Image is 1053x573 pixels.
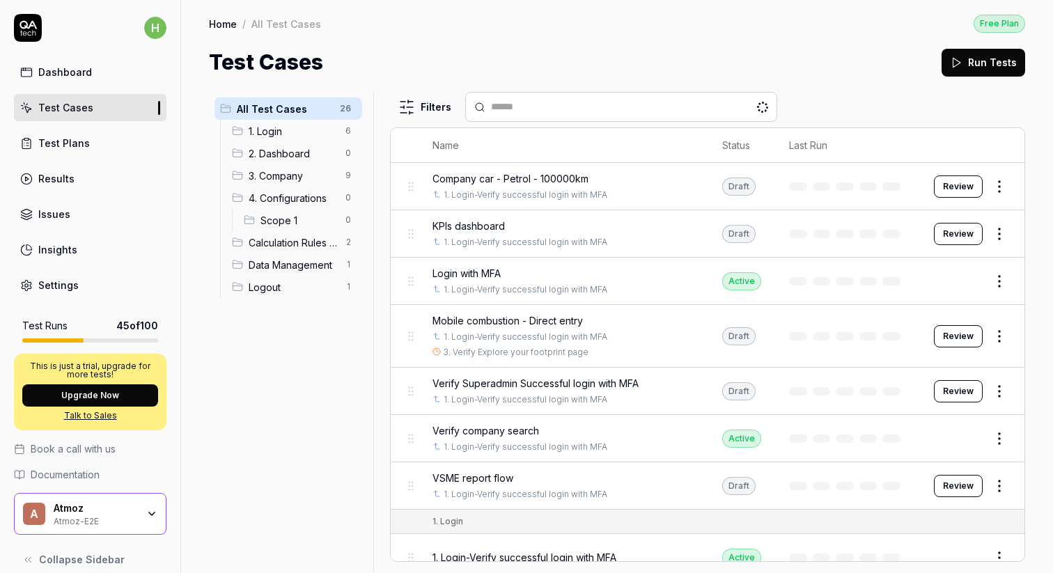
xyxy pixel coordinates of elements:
tr: KPIs dashboard1. Login-Verify successful login with MFADraftReview [391,210,1024,258]
a: 1. Login-Verify successful login with MFA [444,331,607,343]
div: Insights [38,242,77,257]
div: Free Plan [974,15,1025,33]
div: Results [38,171,75,186]
span: h [144,17,166,39]
div: Issues [38,207,70,221]
span: Book a call with us [31,441,116,456]
span: 0 [340,145,357,162]
span: 0 [340,212,357,228]
a: Documentation [14,467,166,482]
span: 1. Login [249,124,337,139]
div: Drag to reorder2. Dashboard0 [226,142,362,164]
div: Settings [38,278,79,292]
span: 1. Login-Verify successful login with MFA [432,550,616,565]
tr: Login with MFA1. Login-Verify successful login with MFAActive [391,258,1024,305]
a: 1. Login-Verify successful login with MFA [444,441,607,453]
a: Home [209,17,237,31]
span: Calculation Rules Management [249,235,337,250]
tr: VSME report flow1. Login-Verify successful login with MFADraftReview [391,462,1024,510]
a: Test Cases [14,94,166,121]
h1: Test Cases [209,47,323,78]
div: Active [722,272,761,290]
button: Review [934,325,983,347]
div: Atmoz [54,502,137,515]
th: Name [419,128,708,163]
span: Data Management [249,258,337,272]
span: Mobile combustion - Direct entry [432,313,583,328]
a: 1. Login-Verify successful login with MFA [444,488,607,501]
p: This is just a trial, upgrade for more tests! [22,362,158,379]
button: Review [934,175,983,198]
a: 1. Login-Verify successful login with MFA [444,189,607,201]
button: Review [934,223,983,245]
a: 1. Login-Verify successful login with MFA [444,236,607,249]
button: AAtmozAtmoz-E2E [14,493,166,535]
span: Verify company search [432,423,539,438]
span: 9 [340,167,357,184]
button: Review [934,475,983,497]
a: Dashboard [14,58,166,86]
div: Atmoz-E2E [54,515,137,526]
span: A [23,503,45,525]
div: Drag to reorder1. Login6 [226,120,362,142]
div: Test Plans [38,136,90,150]
tr: Verify company search1. Login-Verify successful login with MFAActive [391,415,1024,462]
span: Logout [249,280,337,295]
div: Drag to reorderCalculation Rules Management2 [226,231,362,253]
th: Status [708,128,775,163]
a: 3. Verify Explore your footprint page [444,346,588,359]
th: Last Run [775,128,920,163]
a: Book a call with us [14,441,166,456]
a: Settings [14,272,166,299]
a: Issues [14,201,166,228]
div: Draft [722,382,756,400]
span: Company car - Petrol - 100000km [432,171,588,186]
button: Filters [390,93,460,121]
tr: Verify Superadmin Successful login with MFA1. Login-Verify successful login with MFADraftReview [391,368,1024,415]
div: Draft [722,327,756,345]
span: 1 [340,278,357,295]
button: h [144,14,166,42]
a: Insights [14,236,166,263]
span: All Test Cases [237,102,331,116]
a: Talk to Sales [22,409,158,422]
span: 1 [340,256,357,273]
div: All Test Cases [251,17,321,31]
span: Verify Superadmin Successful login with MFA [432,376,639,391]
a: Results [14,165,166,192]
div: Drag to reorderLogout1 [226,276,362,298]
div: / [242,17,246,31]
span: Scope 1 [260,213,337,228]
span: 2. Dashboard [249,146,337,161]
div: Active [722,549,761,567]
span: 3. Company [249,168,337,183]
div: Drag to reorder3. Company9 [226,164,362,187]
div: Drag to reorder4. Configurations0 [226,187,362,209]
h5: Test Runs [22,320,68,332]
span: 4. Configurations [249,191,337,205]
span: 0 [340,189,357,206]
div: Draft [722,225,756,243]
div: Dashboard [38,65,92,79]
div: Active [722,430,761,448]
span: Login with MFA [432,266,501,281]
div: Drag to reorderData Management1 [226,253,362,276]
span: 45 of 100 [116,318,158,333]
a: Test Plans [14,129,166,157]
span: 2 [340,234,357,251]
span: VSME report flow [432,471,513,485]
button: Review [934,380,983,402]
button: Upgrade Now [22,384,158,407]
tr: Mobile combustion - Direct entry1. Login-Verify successful login with MFA3. Verify Explore your f... [391,305,1024,368]
a: 1. Login-Verify successful login with MFA [444,393,607,406]
span: 26 [334,100,357,117]
div: Draft [722,477,756,495]
a: 1. Login-Verify successful login with MFA [444,283,607,296]
div: Test Cases [38,100,93,115]
div: Draft [722,178,756,196]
